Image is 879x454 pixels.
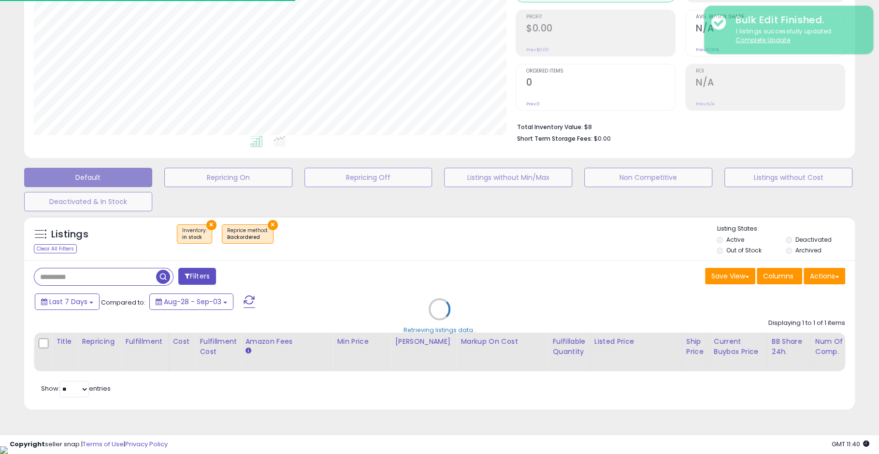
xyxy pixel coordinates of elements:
strong: Copyright [10,439,45,449]
small: Prev: $0.00 [526,47,549,53]
small: Prev: 0 [526,101,540,107]
div: seller snap | | [10,440,168,449]
h2: 0 [526,77,675,90]
span: Ordered Items [526,69,675,74]
a: Terms of Use [83,439,124,449]
h2: N/A [696,23,845,36]
span: 2025-09-11 11:40 GMT [832,439,869,449]
span: $0.00 [594,134,611,143]
span: ROI [696,69,845,74]
button: Default [24,168,152,187]
h2: N/A [696,77,845,90]
span: Profit [526,15,675,20]
b: Total Inventory Value: [517,123,583,131]
button: Non Competitive [584,168,712,187]
button: Repricing On [164,168,292,187]
u: Complete Update [735,36,790,44]
small: Prev: 0.00% [696,47,719,53]
div: Bulk Edit Finished. [728,13,866,27]
button: Repricing Off [304,168,432,187]
b: Short Term Storage Fees: [517,134,592,143]
button: Listings without Min/Max [444,168,572,187]
button: Deactivated & In Stock [24,192,152,211]
div: 1 listings successfully updated. [728,27,866,45]
span: Avg. Buybox Share [696,15,845,20]
small: Prev: N/A [696,101,715,107]
div: Retrieving listings data.. [403,326,476,335]
li: $8 [517,120,838,132]
h2: $0.00 [526,23,675,36]
button: Listings without Cost [724,168,852,187]
a: Privacy Policy [125,439,168,449]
